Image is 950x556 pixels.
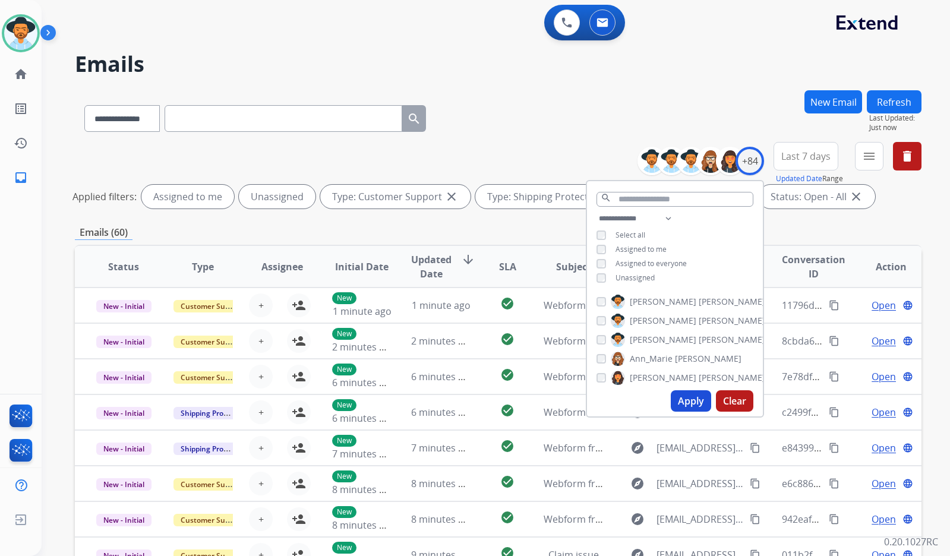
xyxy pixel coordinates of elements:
span: 6 minutes ago [411,370,475,383]
mat-icon: language [902,443,913,453]
button: + [249,472,273,495]
mat-icon: content_copy [750,443,760,453]
mat-icon: arrow_downward [461,252,475,267]
th: Action [842,246,921,288]
div: Type: Customer Support [320,185,471,208]
mat-icon: content_copy [750,514,760,525]
span: 1 minute ago [333,305,392,318]
p: 0.20.1027RC [884,535,938,549]
span: Webform from [EMAIL_ADDRESS][DOMAIN_NAME] on [DATE] [544,334,813,347]
mat-icon: content_copy [829,514,839,525]
img: avatar [4,17,37,50]
span: 8 minutes ago [411,513,475,526]
span: Initial Date [335,260,389,274]
mat-icon: content_copy [829,478,839,489]
span: [EMAIL_ADDRESS][DOMAIN_NAME] [657,512,743,526]
span: + [258,476,264,491]
span: + [258,298,264,312]
span: 6 minutes ago [411,406,475,419]
button: + [249,507,273,531]
span: 8 minutes ago [332,519,396,532]
mat-icon: person_add [292,298,306,312]
button: Refresh [867,90,921,113]
span: Customer Support [173,478,251,491]
span: [PERSON_NAME] [699,296,765,308]
span: Customer Support [173,371,251,384]
mat-icon: content_copy [829,371,839,382]
span: [PERSON_NAME] [699,372,765,384]
button: Updated Date [776,174,822,184]
mat-icon: check_circle [500,332,515,346]
span: New - Initial [96,443,152,455]
span: Webform from [EMAIL_ADDRESS][DOMAIN_NAME] on [DATE] [544,441,813,454]
span: Updated Date [411,252,452,281]
button: Clear [716,390,753,412]
p: Applied filters: [72,189,137,204]
p: Emails (60) [75,225,132,240]
mat-icon: language [902,300,913,311]
mat-icon: language [902,514,913,525]
mat-icon: language [902,371,913,382]
mat-icon: content_copy [750,478,760,489]
mat-icon: delete [900,149,914,163]
h2: Emails [75,52,921,76]
span: New - Initial [96,407,152,419]
span: New - Initial [96,514,152,526]
span: 6 minutes ago [332,412,396,425]
div: Status: Open - All [759,185,875,208]
button: + [249,436,273,460]
span: Select all [616,230,645,240]
p: New [332,470,356,482]
span: Open [872,405,896,419]
button: Last 7 days [774,142,838,170]
span: + [258,334,264,348]
span: Open [872,512,896,526]
p: New [332,364,356,375]
mat-icon: person_add [292,476,306,491]
mat-icon: language [902,478,913,489]
span: 7 minutes ago [332,447,396,460]
span: Conversation ID [782,252,845,281]
button: Apply [671,390,711,412]
span: 2 minutes ago [411,334,475,347]
mat-icon: check_circle [500,403,515,418]
span: Assigned to everyone [616,258,687,268]
span: [PERSON_NAME] [699,315,765,327]
mat-icon: list_alt [14,102,28,116]
p: New [332,292,356,304]
mat-icon: check_circle [500,439,515,453]
mat-icon: person_add [292,369,306,384]
span: Assignee [261,260,303,274]
mat-icon: search [407,112,421,126]
button: New Email [804,90,862,113]
span: Subject [556,260,591,274]
mat-icon: content_copy [829,300,839,311]
p: New [332,542,356,554]
span: Open [872,476,896,491]
span: Shipping Protection [173,407,255,419]
span: New - Initial [96,300,152,312]
span: Open [872,369,896,384]
div: +84 [736,147,764,175]
span: + [258,369,264,384]
span: New - Initial [96,371,152,384]
mat-icon: history [14,136,28,150]
mat-icon: content_copy [829,336,839,346]
mat-icon: menu [862,149,876,163]
div: Assigned to me [141,185,234,208]
mat-icon: explore [630,441,645,455]
mat-icon: person_add [292,334,306,348]
span: 8 minutes ago [411,477,475,490]
mat-icon: person_add [292,405,306,419]
span: Customer Support [173,336,251,348]
p: New [332,435,356,447]
span: Webform from [EMAIL_ADDRESS][DOMAIN_NAME] on [DATE] [544,370,813,383]
span: [PERSON_NAME] [630,372,696,384]
mat-icon: search [601,192,611,203]
span: [PERSON_NAME] [630,315,696,327]
span: Open [872,334,896,348]
span: [PERSON_NAME] [675,353,741,365]
span: [EMAIL_ADDRESS][DOMAIN_NAME] [657,441,743,455]
mat-icon: person_add [292,441,306,455]
p: New [332,506,356,518]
